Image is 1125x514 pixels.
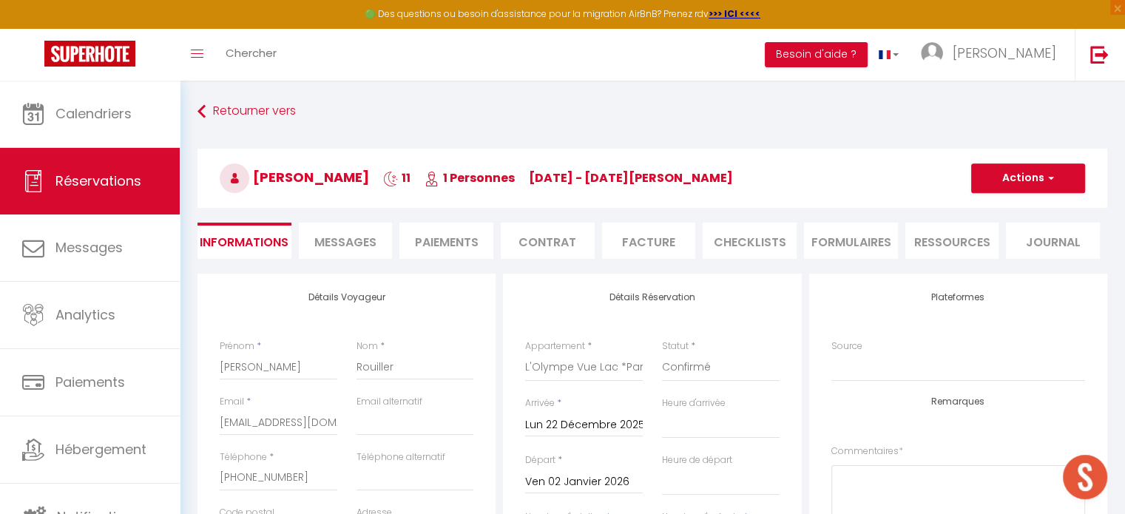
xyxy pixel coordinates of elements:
label: Email [220,395,244,409]
img: logout [1090,45,1109,64]
li: Paiements [399,223,493,259]
div: Ouvrir le chat [1063,455,1107,499]
span: Messages [55,238,123,257]
img: ... [921,42,943,64]
label: Heure de départ [662,453,732,467]
label: Source [831,339,862,354]
li: Ressources [905,223,999,259]
label: Départ [525,453,555,467]
span: Paiements [55,373,125,391]
li: FORMULAIRES [804,223,898,259]
span: [PERSON_NAME] [953,44,1056,62]
label: Appartement [525,339,585,354]
button: Besoin d'aide ? [765,42,868,67]
li: Informations [197,223,291,259]
span: Hébergement [55,440,146,459]
li: Journal [1006,223,1100,259]
label: Email alternatif [357,395,422,409]
label: Commentaires [831,444,903,459]
label: Prénom [220,339,254,354]
span: Réservations [55,172,141,190]
a: Chercher [214,29,288,81]
button: Actions [971,163,1085,193]
h4: Plateformes [831,292,1085,302]
a: >>> ICI <<<< [709,7,760,20]
h4: Détails Voyageur [220,292,473,302]
li: CHECKLISTS [703,223,797,259]
li: Contrat [501,223,595,259]
label: Téléphone alternatif [357,450,445,464]
img: Super Booking [44,41,135,67]
span: [DATE] - [DATE][PERSON_NAME] [529,169,733,186]
label: Arrivée [525,396,555,410]
h4: Remarques [831,396,1085,407]
label: Nom [357,339,378,354]
span: Calendriers [55,104,132,123]
span: 11 [383,169,411,186]
label: Téléphone [220,450,267,464]
h4: Détails Réservation [525,292,779,302]
li: Facture [602,223,696,259]
label: Heure d'arrivée [662,396,726,410]
a: Retourner vers [197,98,1107,125]
span: 1 Personnes [425,169,515,186]
span: [PERSON_NAME] [220,168,369,186]
span: Messages [314,234,376,251]
label: Statut [662,339,689,354]
a: ... [PERSON_NAME] [910,29,1075,81]
span: Analytics [55,305,115,324]
span: Chercher [226,45,277,61]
